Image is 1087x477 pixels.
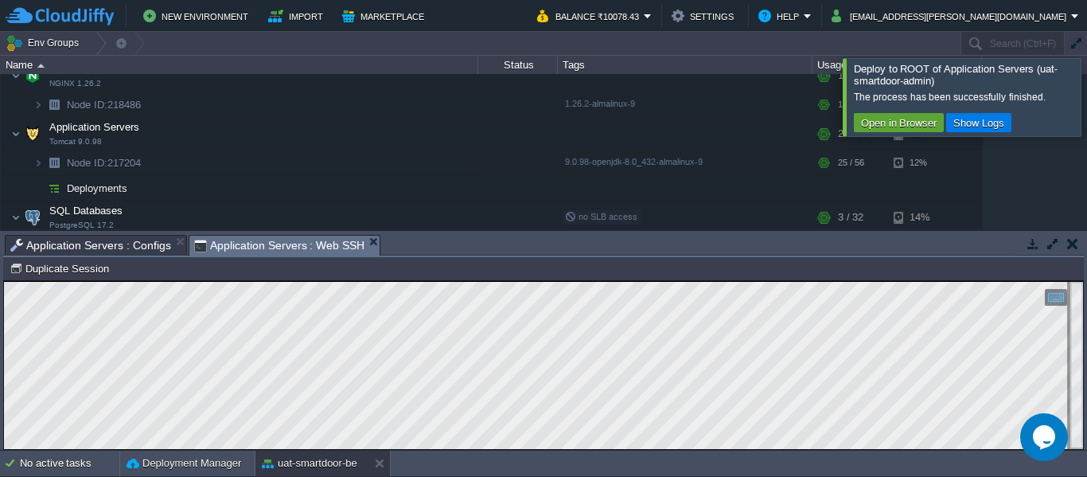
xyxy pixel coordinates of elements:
button: Duplicate Session [10,261,114,276]
div: 1 / 16 [838,92,859,117]
div: Name [2,56,477,74]
span: SQL Databases [48,204,125,217]
span: NGINX 1.26.2 [49,79,101,88]
button: Balance ₹10078.43 [537,6,644,25]
a: Node ID:218486 [65,98,143,111]
button: uat-smartdoor-be [262,455,357,471]
button: [EMAIL_ADDRESS][PERSON_NAME][DOMAIN_NAME] [832,6,1071,25]
iframe: chat widget [1020,413,1071,461]
span: Deploy to ROOT of Application Servers (uat-smartdoor-admin) [854,63,1058,87]
button: Settings [672,6,738,25]
span: PostgreSQL 17.2 [49,221,114,230]
div: 1 / 16 [838,60,863,92]
div: Tags [559,56,812,74]
div: No active tasks [20,451,119,476]
button: Open in Browser [856,115,941,130]
button: New Environment [143,6,253,25]
div: 14% [894,201,945,233]
span: Application Servers [48,120,142,134]
img: AMDAwAAAACH5BAEAAAAALAAAAAABAAEAAAICRAEAOw== [11,118,21,150]
button: Show Logs [949,115,1009,130]
a: Deployments [65,182,130,195]
img: AMDAwAAAACH5BAEAAAAALAAAAAABAAEAAAICRAEAOw== [21,60,44,92]
img: AMDAwAAAACH5BAEAAAAALAAAAAABAAEAAAICRAEAOw== [21,118,44,150]
img: AMDAwAAAACH5BAEAAAAALAAAAAABAAEAAAICRAEAOw== [43,176,65,201]
div: 25 / 56 [838,151,864,175]
img: CloudJiffy [6,6,114,26]
button: Env Groups [6,32,84,54]
img: AMDAwAAAACH5BAEAAAAALAAAAAABAAEAAAICRAEAOw== [37,64,45,68]
button: Marketplace [342,6,429,25]
span: Tomcat 9.0.98 [49,137,102,147]
button: Help [758,6,804,25]
div: 12% [894,151,945,175]
div: 25 / 56 [838,118,869,150]
img: AMDAwAAAACH5BAEAAAAALAAAAAABAAEAAAICRAEAOw== [11,201,21,233]
span: Node ID: [67,157,107,169]
div: The process has been successfully finished. [854,91,1077,104]
img: AMDAwAAAACH5BAEAAAAALAAAAAABAAEAAAICRAEAOw== [33,176,43,201]
img: AMDAwAAAACH5BAEAAAAALAAAAAABAAEAAAICRAEAOw== [33,151,43,175]
span: 217204 [65,156,143,170]
a: Node ID:217204 [65,156,143,170]
div: Status [479,56,557,74]
button: Import [268,6,328,25]
img: AMDAwAAAACH5BAEAAAAALAAAAAABAAEAAAICRAEAOw== [43,151,65,175]
span: no SLB access [565,212,637,221]
img: AMDAwAAAACH5BAEAAAAALAAAAAABAAEAAAICRAEAOw== [43,92,65,117]
a: SQL DatabasesPostgreSQL 17.2 [48,205,125,217]
a: Load BalancerNGINX 1.26.2 [48,63,118,75]
img: AMDAwAAAACH5BAEAAAAALAAAAAABAAEAAAICRAEAOw== [21,201,44,233]
div: Usage [813,56,981,74]
img: AMDAwAAAACH5BAEAAAAALAAAAAABAAEAAAICRAEAOw== [33,92,43,117]
span: 1.26.2-almalinux-9 [565,99,635,108]
button: Deployment Manager [127,455,241,471]
span: 218486 [65,98,143,111]
span: Application Servers : Configs [10,236,171,255]
div: 3 / 32 [838,201,863,233]
img: AMDAwAAAACH5BAEAAAAALAAAAAABAAEAAAICRAEAOw== [11,60,21,92]
span: 9.0.98-openjdk-8.0_432-almalinux-9 [565,157,703,166]
span: Node ID: [67,99,107,111]
span: Application Servers : Web SSH [194,236,365,256]
a: Application ServersTomcat 9.0.98 [48,121,142,133]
